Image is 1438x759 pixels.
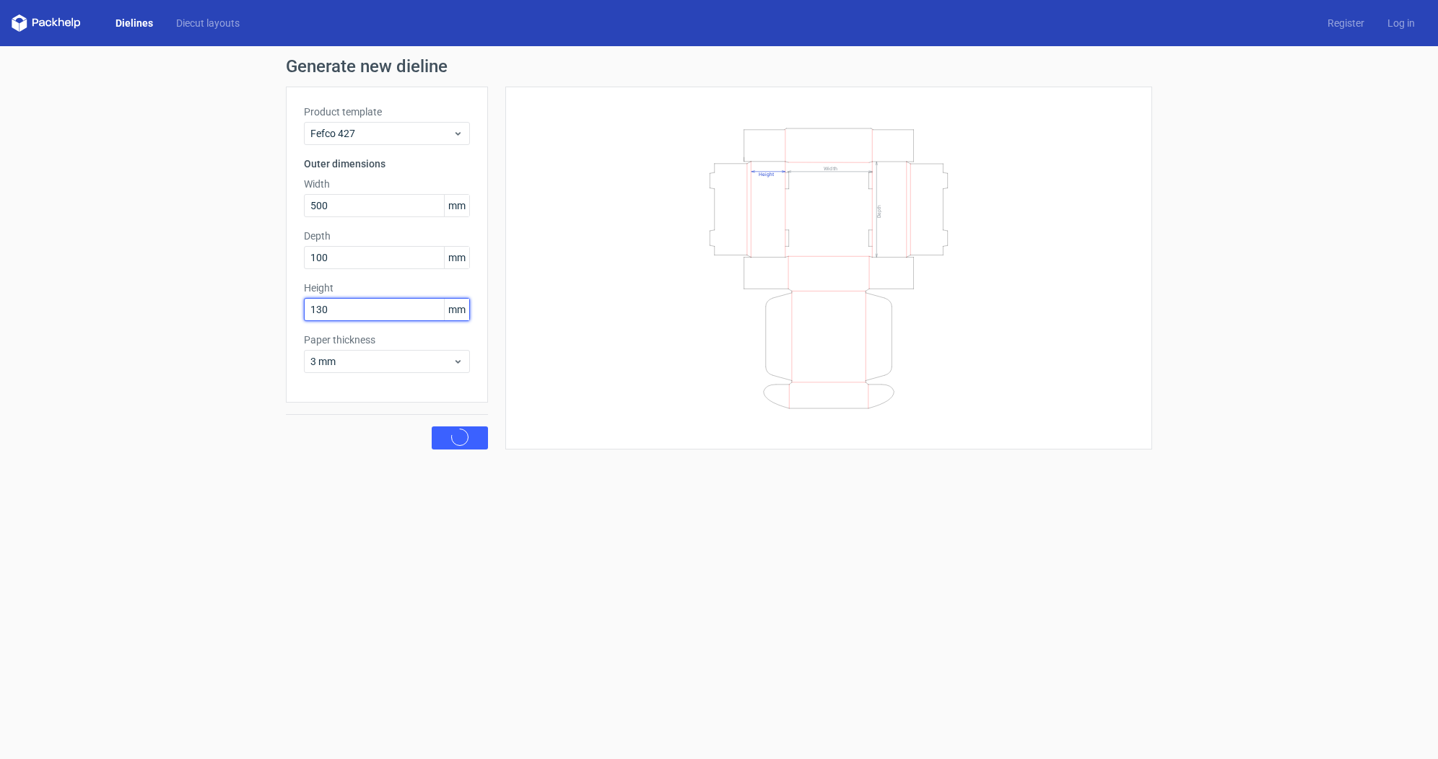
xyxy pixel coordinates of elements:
a: Log in [1376,16,1426,30]
text: Width [824,164,837,171]
label: Paper thickness [304,333,470,347]
label: Width [304,177,470,191]
span: Fefco 427 [310,126,453,141]
text: Depth [876,204,882,217]
h3: Outer dimensions [304,157,470,171]
a: Diecut layouts [165,16,251,30]
text: Height [759,171,774,177]
span: mm [444,195,469,216]
h1: Generate new dieline [286,58,1152,75]
label: Product template [304,105,470,119]
a: Register [1316,16,1376,30]
span: mm [444,247,469,268]
a: Dielines [104,16,165,30]
span: 3 mm [310,354,453,369]
label: Height [304,281,470,295]
label: Depth [304,229,470,243]
span: mm [444,299,469,320]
